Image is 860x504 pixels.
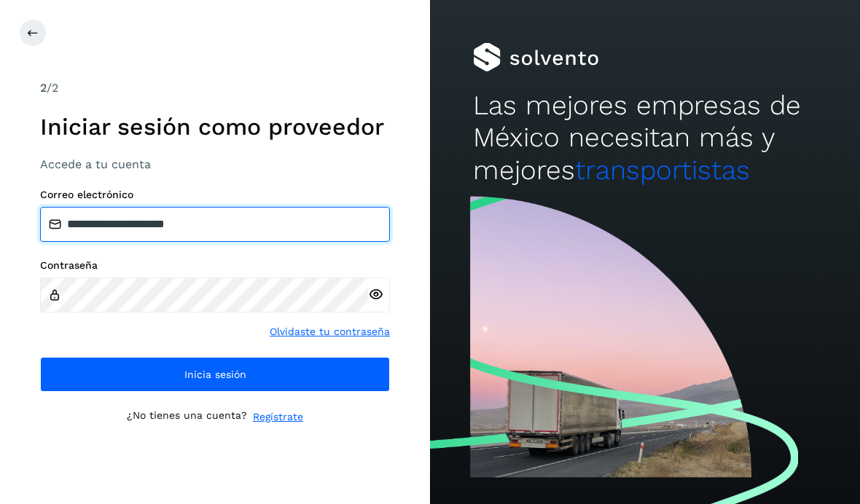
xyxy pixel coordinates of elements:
h1: Iniciar sesión como proveedor [40,113,390,141]
span: 2 [40,81,47,95]
div: /2 [40,79,390,97]
h3: Accede a tu cuenta [40,157,390,171]
h2: Las mejores empresas de México necesitan más y mejores [473,90,817,186]
a: Olvidaste tu contraseña [270,324,390,339]
span: Inicia sesión [184,369,246,379]
label: Contraseña [40,259,390,272]
span: transportistas [575,154,750,186]
label: Correo electrónico [40,189,390,201]
button: Inicia sesión [40,357,390,392]
p: ¿No tienes una cuenta? [127,409,247,425]
a: Regístrate [253,409,303,425]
